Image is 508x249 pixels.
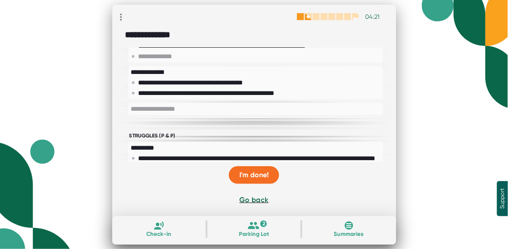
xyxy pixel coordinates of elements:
[137,153,385,172] div: check-in section for CUSTOM
[239,196,268,204] span: Go back
[260,221,267,227] div: 2
[228,216,280,242] button: Parking Lot2
[229,166,279,184] button: I'm done!
[239,171,269,179] span: I'm done!
[137,77,385,88] div: check-in section for CUSTOM
[129,67,382,77] div: check-in section for CUSTOM
[129,104,382,114] div: check-in section for CUSTOM
[334,230,364,238] span: Summaries
[137,88,385,98] div: check-in section for CUSTOM
[133,216,185,242] button: Check-in
[129,132,176,140] div: Struggles (P & P)
[323,216,375,242] button: Summaries
[239,230,269,238] span: Parking Lot
[239,195,268,205] button: Go back
[137,51,385,62] div: check-in section for CUSTOM
[129,143,382,153] div: check-in section for CUSTOM
[147,230,172,238] span: Check-in
[363,13,383,25] div: 04:21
